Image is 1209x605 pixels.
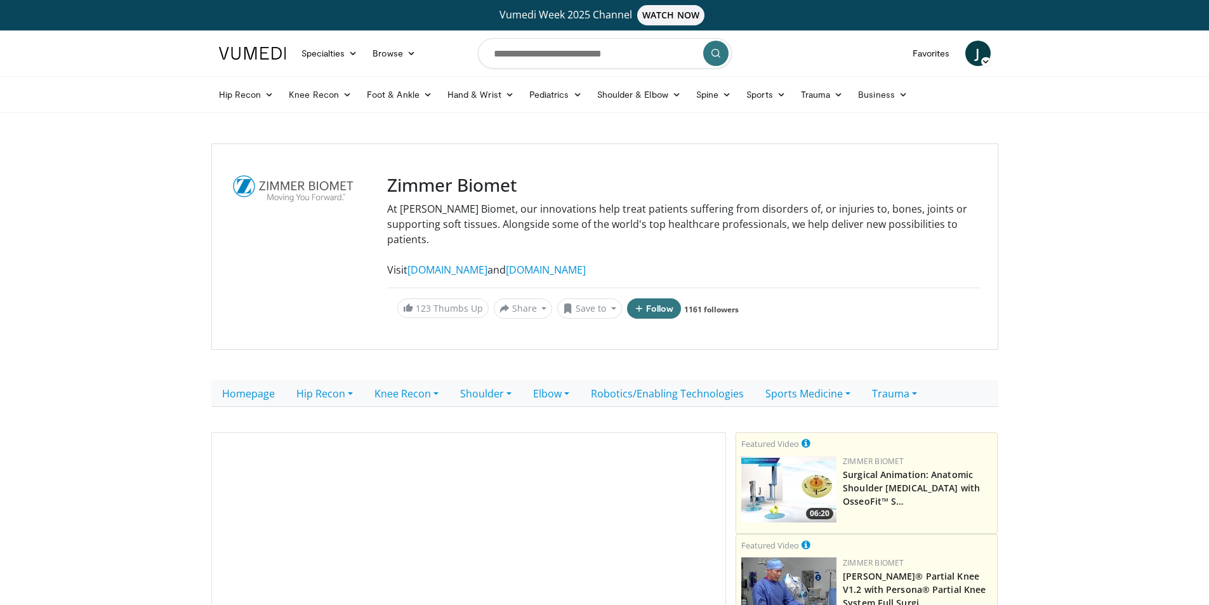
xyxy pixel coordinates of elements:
[755,380,861,407] a: Sports Medicine
[387,175,980,196] h3: Zimmer Biomet
[416,302,431,314] span: 123
[965,41,991,66] a: J
[506,263,586,277] a: [DOMAIN_NAME]
[843,456,904,467] a: Zimmer Biomet
[627,298,682,319] button: Follow
[364,380,449,407] a: Knee Recon
[211,380,286,407] a: Homepage
[281,82,359,107] a: Knee Recon
[359,82,440,107] a: Foot & Ankle
[449,380,522,407] a: Shoulder
[861,380,928,407] a: Trauma
[387,201,980,277] div: At [PERSON_NAME] Biomet, our innovations help treat patients suffering from disorders of, or inju...
[689,82,739,107] a: Spine
[843,557,904,568] a: Zimmer Biomet
[365,41,423,66] a: Browse
[407,263,487,277] a: [DOMAIN_NAME]
[219,47,286,60] img: VuMedi Logo
[557,298,622,319] button: Save to
[397,298,489,318] a: 123 Thumbs Up
[850,82,915,107] a: Business
[741,540,799,551] small: Featured Video
[494,298,553,319] button: Share
[478,38,732,69] input: Search topics, interventions
[741,438,799,449] small: Featured Video
[739,82,793,107] a: Sports
[843,469,980,507] a: Surgical Animation: Anatomic Shoulder [MEDICAL_DATA] with OsseoFit™ S…
[294,41,366,66] a: Specialties
[637,5,704,25] span: WATCH NOW
[741,456,836,522] a: 06:20
[522,82,590,107] a: Pediatrics
[793,82,851,107] a: Trauma
[684,304,739,315] a: 1161 followers
[741,456,836,522] img: 84e7f812-2061-4fff-86f6-cdff29f66ef4.150x105_q85_crop-smart_upscale.jpg
[905,41,958,66] a: Favorites
[221,5,989,25] a: Vumedi Week 2025 ChannelWATCH NOW
[286,380,364,407] a: Hip Recon
[590,82,689,107] a: Shoulder & Elbow
[806,508,833,519] span: 06:20
[522,380,580,407] a: Elbow
[440,82,522,107] a: Hand & Wrist
[580,380,755,407] a: Robotics/Enabling Technologies
[211,82,282,107] a: Hip Recon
